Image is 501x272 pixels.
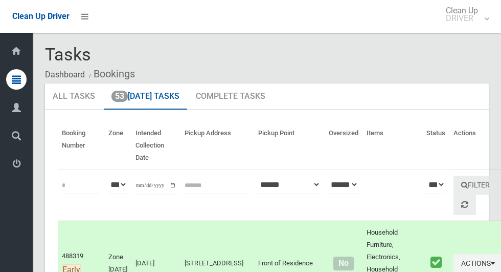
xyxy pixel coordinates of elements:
[180,122,254,170] th: Pickup Address
[58,122,104,170] th: Booking Number
[45,70,85,79] a: Dashboard
[329,259,358,268] h4: Normal sized
[362,122,422,170] th: Items
[131,122,180,170] th: Intended Collection Date
[446,14,478,22] small: DRIVER
[45,44,91,65] span: Tasks
[453,176,497,195] button: Filter
[12,9,70,24] a: Clean Up Driver
[333,257,353,270] span: No
[325,122,362,170] th: Oversized
[111,91,128,102] span: 53
[430,256,442,269] i: Booking marked as collected.
[254,122,325,170] th: Pickup Point
[188,83,273,110] a: Complete Tasks
[86,65,135,83] li: Bookings
[422,122,449,170] th: Status
[441,7,488,22] span: Clean Up
[104,122,131,170] th: Zone
[104,83,187,110] a: 53[DATE] Tasks
[45,83,103,110] a: All Tasks
[12,11,70,21] span: Clean Up Driver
